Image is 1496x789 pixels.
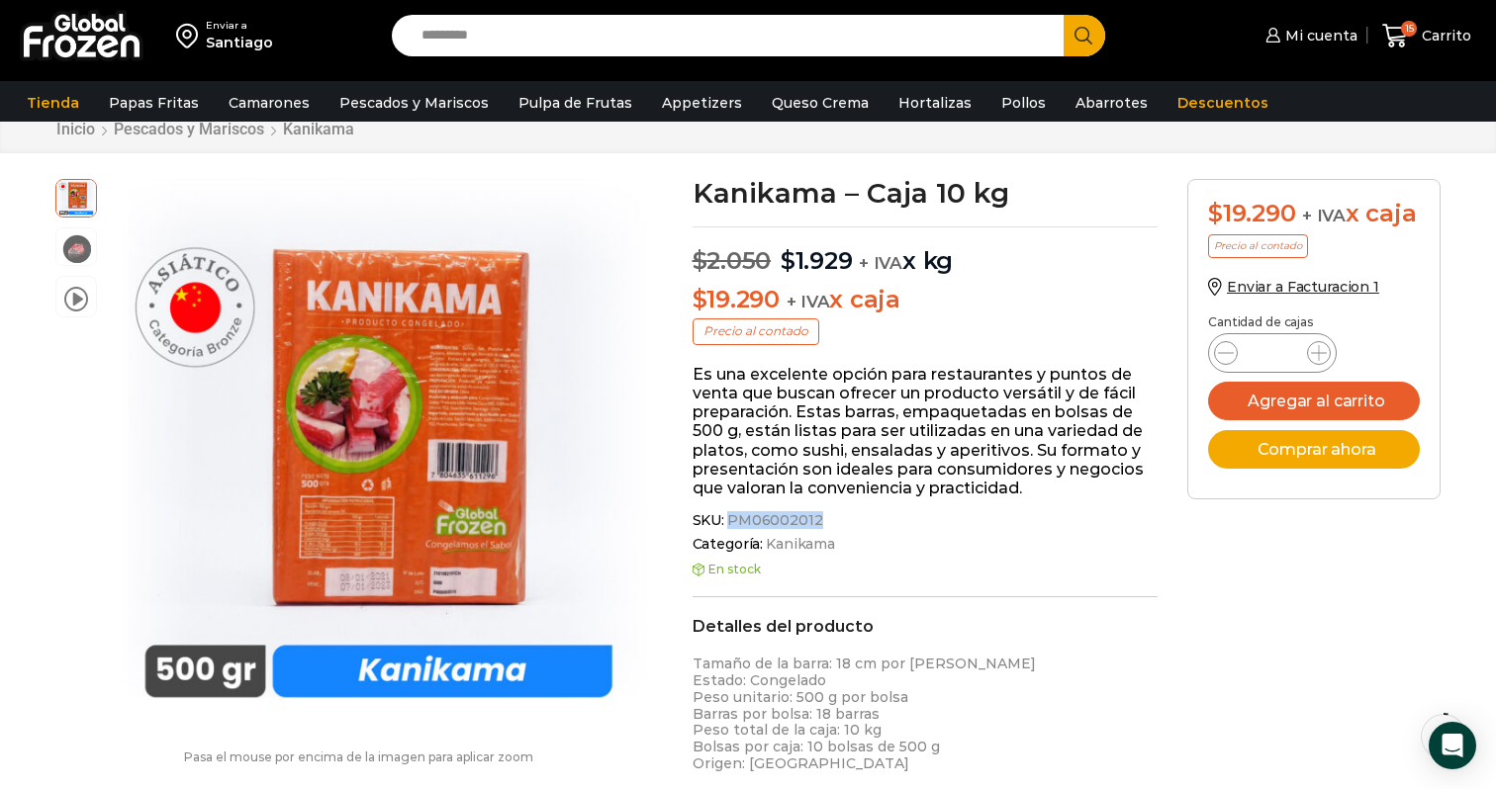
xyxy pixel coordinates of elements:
span: PM06002012 [724,512,823,529]
p: Pasa el mouse por encima de la imagen para aplicar zoom [55,750,663,764]
p: x kg [693,226,1159,276]
h2: Detalles del producto [693,617,1159,636]
input: Product quantity [1254,339,1291,367]
bdi: 2.050 [693,246,772,275]
a: Pescados y Mariscos [329,84,499,122]
div: Open Intercom Messenger [1429,722,1476,769]
p: Es una excelente opción para restaurantes y puntos de venta que buscan ofrecer un producto versát... [693,365,1159,497]
button: Agregar al carrito [1208,382,1420,420]
button: Comprar ahora [1208,430,1420,469]
span: kanikama [56,177,96,217]
bdi: 19.290 [693,285,780,313]
span: $ [693,285,707,313]
a: Pulpa de Frutas [509,84,642,122]
p: Precio al contado [1208,234,1308,258]
p: Tamaño de la barra: 18 cm por [PERSON_NAME] Estado: Congelado Peso unitario: 500 g por bolsa Barr... [693,656,1159,772]
div: 1 / 3 [107,179,650,722]
a: Kanikama [282,120,355,138]
a: Pescados y Mariscos [113,120,265,138]
span: kanikama [56,228,96,268]
a: Mi cuenta [1261,16,1357,55]
bdi: 1.929 [781,246,853,275]
a: Enviar a Facturacion 1 [1208,278,1379,296]
div: Santiago [206,33,273,52]
a: 15 Carrito [1377,13,1476,59]
a: Queso Crema [762,84,879,122]
span: Carrito [1417,26,1471,45]
p: Cantidad de cajas [1208,315,1420,329]
p: x caja [693,286,1159,314]
img: kanikama [107,179,650,722]
span: $ [781,246,795,275]
span: + IVA [787,292,830,311]
span: + IVA [859,253,902,273]
span: Enviar a Facturacion 1 [1227,278,1379,296]
a: Pollos [991,84,1056,122]
a: Appetizers [652,84,752,122]
span: $ [693,246,707,275]
span: SKU: [693,512,1159,529]
a: Abarrotes [1066,84,1158,122]
a: Inicio [55,120,96,138]
a: Kanikama [763,536,835,553]
a: Hortalizas [888,84,982,122]
a: Tienda [17,84,89,122]
span: Mi cuenta [1280,26,1357,45]
span: $ [1208,199,1223,227]
span: 15 [1401,21,1417,37]
span: + IVA [1302,206,1346,225]
p: Precio al contado [693,318,819,344]
img: address-field-icon.svg [176,19,206,52]
a: Descuentos [1168,84,1278,122]
bdi: 19.290 [1208,199,1295,227]
nav: Breadcrumb [55,120,355,138]
div: x caja [1208,200,1420,228]
button: Search button [1064,15,1105,56]
a: Camarones [219,84,320,122]
p: En stock [693,563,1159,576]
a: Papas Fritas [99,84,209,122]
span: Categoría: [693,536,1159,553]
h1: Kanikama – Caja 10 kg [693,179,1159,207]
div: Enviar a [206,19,273,33]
